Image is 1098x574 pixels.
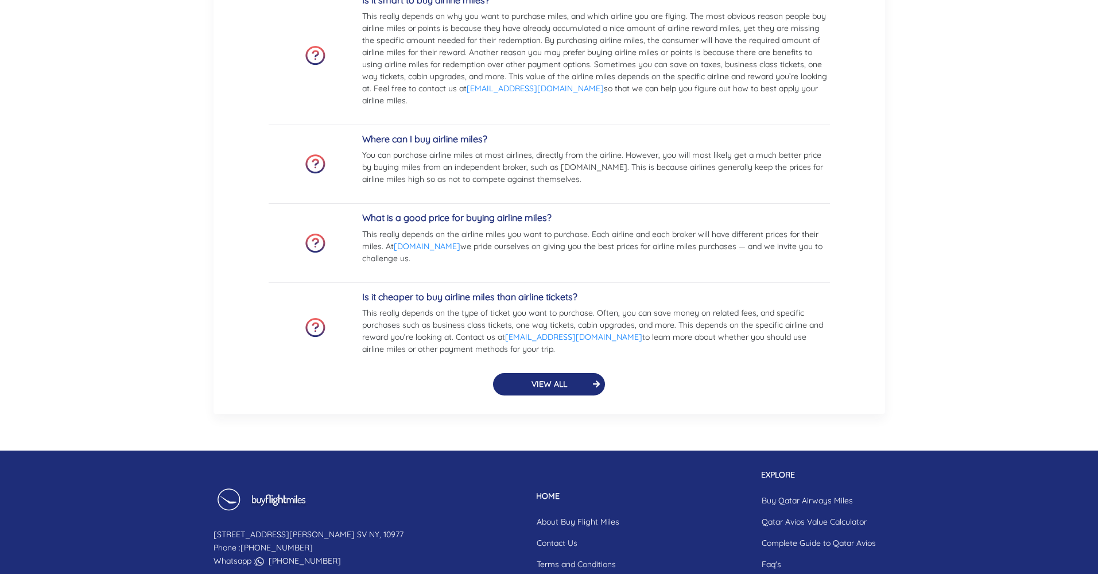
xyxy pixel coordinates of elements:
[505,332,642,342] a: [EMAIL_ADDRESS][DOMAIN_NAME]
[752,490,885,511] a: Buy Qatar Airways Miles
[269,556,341,566] a: [PHONE_NUMBER]
[362,228,830,265] p: This really depends on the airline miles you want to purchase. Each airline and each broker will ...
[362,10,830,107] p: This really depends on why you want to purchase miles, and which airline you are flying. The most...
[752,511,885,533] a: Qatar Avios Value Calculator
[527,490,628,502] p: HOME
[394,241,460,251] a: [DOMAIN_NAME]
[255,557,264,566] img: whatsapp icon
[214,528,403,568] p: [STREET_ADDRESS][PERSON_NAME] SV NY, 10977 Phone : Whatsapp :
[527,511,628,533] a: About Buy Flight Miles
[362,212,830,223] h5: What is a good price for buying airline miles?
[305,318,325,338] img: faq-icon.png
[305,234,325,253] img: faq-icon.png
[362,292,830,302] h5: Is it cheaper to buy airline miles than airline tickets?
[493,378,606,389] a: VIEW ALL
[493,373,606,395] button: VIEW ALL
[752,469,885,481] p: EXPLORE
[305,46,325,65] img: faq-icon.png
[752,533,885,554] a: Complete Guide to Qatar Avios
[362,149,830,185] p: You can purchase airline miles at most airlines, directly from the airline. However, you will mos...
[362,307,830,355] p: This really depends on the type of ticket you want to purchase. Often, you can save money on rela...
[305,154,325,174] img: faq-icon.png
[527,533,628,554] a: Contact Us
[362,134,830,145] h5: Where can I buy airline miles?
[467,83,604,94] a: [EMAIL_ADDRESS][DOMAIN_NAME]
[240,542,313,553] a: [PHONE_NUMBER]
[214,488,308,519] img: Buy Flight Miles Footer Logo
